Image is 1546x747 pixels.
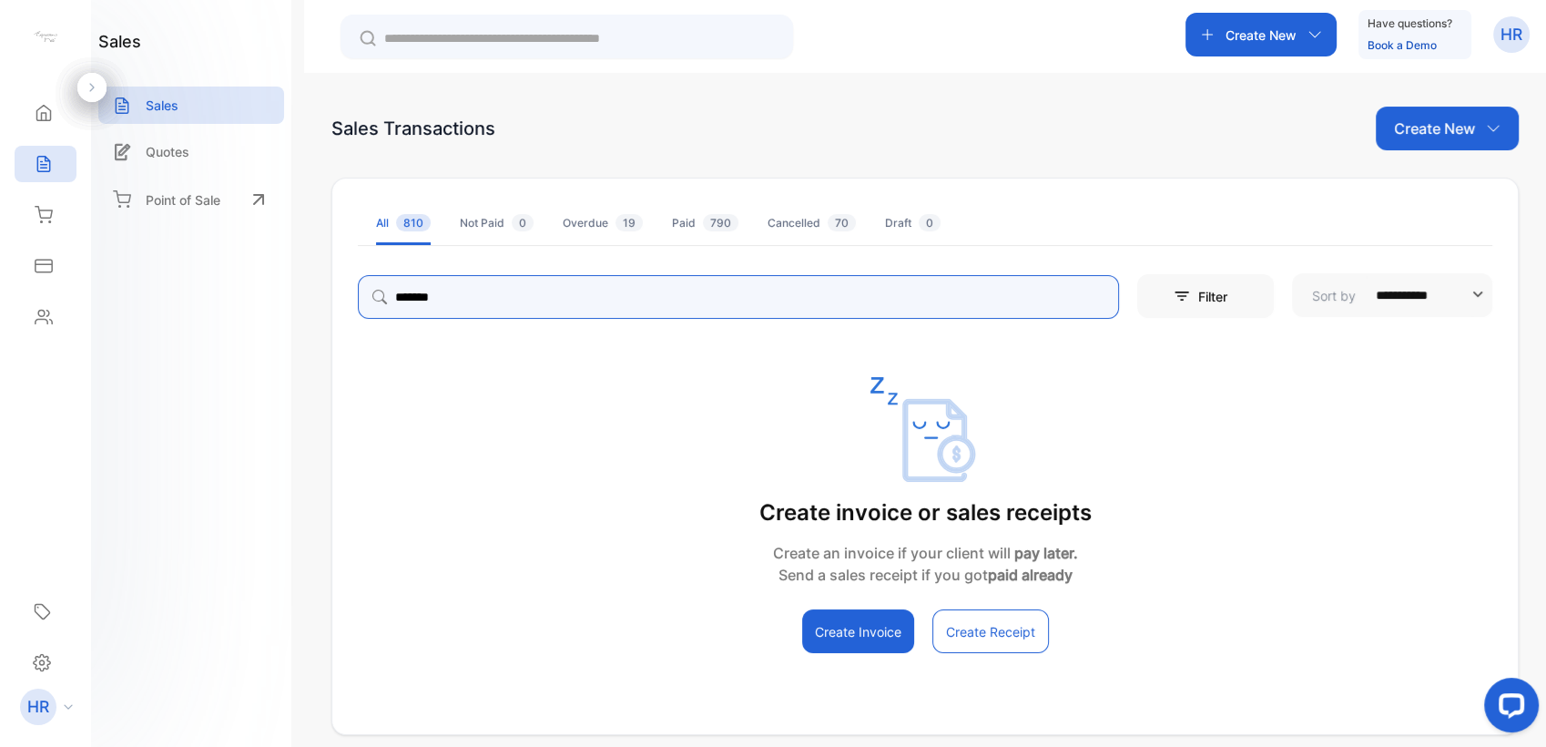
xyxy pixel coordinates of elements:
div: Paid [672,215,738,231]
p: Sales [146,96,178,115]
button: Create New [1376,107,1519,150]
strong: paid already [988,566,1073,584]
div: Draft [885,215,941,231]
iframe: LiveChat chat widget [1470,670,1546,747]
button: Create New [1185,13,1337,56]
div: Sales Transactions [331,115,495,142]
div: Cancelled [768,215,856,231]
button: Create Receipt [932,609,1049,653]
button: HR [1493,13,1530,56]
p: Create invoice or sales receipts [759,496,1092,529]
p: Create New [1394,118,1475,139]
a: Quotes [98,133,284,170]
a: Book a Demo [1368,38,1437,52]
button: Filter [1137,274,1274,318]
span: 19 [615,214,643,231]
p: Filter [1198,287,1238,306]
p: Point of Sale [146,190,220,210]
p: HR [27,695,49,719]
img: logo [32,24,59,51]
span: 790 [703,214,738,231]
a: Sales [98,87,284,124]
button: Create Invoice [802,609,914,653]
span: 0 [919,214,941,231]
span: 0 [512,214,534,231]
p: Sort by [1312,286,1356,305]
button: Sort by [1292,273,1492,317]
a: Point of Sale [98,179,284,220]
div: All [376,215,431,231]
p: Send a sales receipt if you got [759,564,1092,586]
p: Create New [1226,26,1297,45]
img: empty state [870,377,980,482]
div: Not Paid [460,215,534,231]
p: HR [1500,23,1522,46]
span: 70 [828,214,856,231]
div: Overdue [563,215,643,231]
span: 810 [396,214,431,231]
h1: sales [98,29,141,54]
p: Create an invoice if your client will [759,542,1092,564]
strong: pay later. [1014,544,1078,562]
p: Quotes [146,142,189,161]
p: Have questions? [1368,15,1452,33]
